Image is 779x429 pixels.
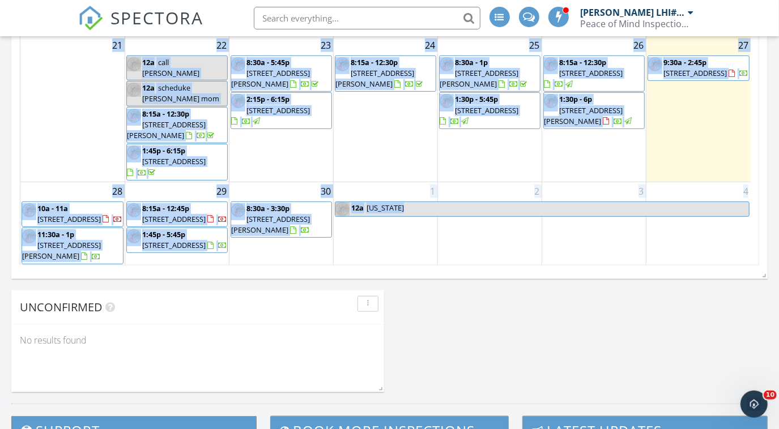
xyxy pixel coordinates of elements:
img: 309546321_10222774030642676_2273644600536630901_n.jpg [127,145,141,160]
a: Go to September 22, 2025 [214,36,229,54]
span: scheduke [PERSON_NAME] mom [142,83,219,104]
a: 8:30a - 5:45p [STREET_ADDRESS][PERSON_NAME] [231,55,332,92]
td: Go to October 4, 2025 [646,182,751,265]
a: 10a - 11a [STREET_ADDRESS] [22,201,124,227]
img: 309546321_10222774030642676_2273644600536630901_n.jpg [127,229,141,243]
a: 8:30a - 5:45p [STREET_ADDRESS][PERSON_NAME] [231,57,321,89]
a: Go to September 28, 2025 [110,182,125,200]
span: call [PERSON_NAME] [142,57,199,78]
img: 309546321_10222774030642676_2273644600536630901_n.jpg [127,109,141,123]
iframe: Intercom live chat [740,391,768,418]
span: [STREET_ADDRESS] [455,105,518,115]
span: 1:30p - 5:45p [455,94,498,104]
div: No results found [11,325,384,355]
img: 309546321_10222774030642676_2273644600536630901_n.jpg [22,203,36,217]
img: 309546321_10222774030642676_2273644600536630901_n.jpg [335,57,350,71]
img: 309546321_10222774030642676_2273644600536630901_n.jpg [231,94,245,108]
span: 8:30a - 3:30p [246,203,290,213]
td: Go to October 2, 2025 [438,182,542,265]
a: Go to October 4, 2025 [741,182,751,200]
a: 1:45p - 5:45p [STREET_ADDRESS] [142,229,227,250]
img: 309546321_10222774030642676_2273644600536630901_n.jpg [440,57,454,71]
a: 8:15a - 12:45p [STREET_ADDRESS] [142,203,227,224]
span: 1:45p - 6:15p [142,145,185,156]
td: Go to October 1, 2025 [333,182,437,265]
span: [US_STATE] [367,203,404,213]
span: 10 [764,391,777,400]
span: [STREET_ADDRESS][PERSON_NAME] [544,105,623,126]
span: [STREET_ADDRESS] [663,68,727,78]
span: [STREET_ADDRESS][PERSON_NAME] [22,240,101,261]
a: 8:30a - 1p [STREET_ADDRESS][PERSON_NAME] [440,57,529,89]
span: 9:30a - 2:45p [663,57,706,67]
a: 1:45p - 6:15p [STREET_ADDRESS] [127,145,206,177]
a: 1:30p - 5:45p [STREET_ADDRESS] [440,94,518,126]
a: Go to September 30, 2025 [318,182,333,200]
span: [STREET_ADDRESS] [142,214,206,224]
span: 1:30p - 6p [559,94,592,104]
td: Go to September 27, 2025 [646,36,751,182]
span: 8:15a - 12:30p [559,57,606,67]
a: 8:15a - 12:45p [STREET_ADDRESS] [126,201,228,227]
img: 309546321_10222774030642676_2273644600536630901_n.jpg [127,203,141,217]
span: [STREET_ADDRESS][PERSON_NAME] [127,119,206,140]
span: 8:15a - 12:30p [142,109,189,119]
td: Go to September 28, 2025 [20,182,125,265]
span: 8:30a - 5:45p [246,57,290,67]
td: Go to September 25, 2025 [438,36,542,182]
a: Go to September 27, 2025 [736,36,751,54]
span: 11:30a - 1p [37,229,74,239]
td: Go to September 23, 2025 [229,36,333,182]
img: 309546321_10222774030642676_2273644600536630901_n.jpg [648,57,662,71]
a: 9:30a - 2:45p [STREET_ADDRESS] [648,55,750,81]
a: 1:45p - 6:15p [STREET_ADDRESS] [126,144,228,181]
a: 8:15a - 12:30p [STREET_ADDRESS][PERSON_NAME] [335,57,425,89]
td: Go to September 29, 2025 [125,182,229,265]
img: 309546321_10222774030642676_2273644600536630901_n.jpg [335,202,350,216]
a: 8:15a - 12:30p [STREET_ADDRESS][PERSON_NAME] [335,55,436,92]
span: [STREET_ADDRESS] [142,240,206,250]
span: [STREET_ADDRESS][PERSON_NAME] [231,214,310,235]
span: Unconfirmed [20,299,103,315]
a: Go to September 24, 2025 [423,36,437,54]
a: 1:30p - 6p [STREET_ADDRESS][PERSON_NAME] [544,94,633,126]
img: The Best Home Inspection Software - Spectora [78,6,103,31]
a: Go to September 23, 2025 [318,36,333,54]
td: Go to September 21, 2025 [20,36,125,182]
img: 309546321_10222774030642676_2273644600536630901_n.jpg [231,57,245,71]
a: 2:15p - 6:15p [STREET_ADDRESS] [231,92,332,129]
span: SPECTORA [111,6,204,29]
span: 1:45p - 5:45p [142,229,185,239]
span: 8:30a - 1p [455,57,488,67]
a: SPECTORA [78,15,204,39]
a: 8:30a - 3:30p [STREET_ADDRESS][PERSON_NAME] [231,201,332,238]
a: 1:45p - 5:45p [STREET_ADDRESS] [126,228,228,253]
td: Go to September 26, 2025 [542,36,646,182]
a: Go to September 26, 2025 [631,36,646,54]
td: Go to September 30, 2025 [229,182,333,265]
img: 309546321_10222774030642676_2273644600536630901_n.jpg [544,94,558,108]
td: Go to September 22, 2025 [125,36,229,182]
td: Go to September 24, 2025 [333,36,437,182]
a: 2:15p - 6:15p [STREET_ADDRESS] [231,94,310,126]
input: Search everything... [254,7,480,29]
a: 1:30p - 6p [STREET_ADDRESS][PERSON_NAME] [543,92,645,129]
a: 10a - 11a [STREET_ADDRESS] [37,203,122,224]
span: 2:15p - 6:15p [246,94,290,104]
a: Go to October 3, 2025 [636,182,646,200]
a: Go to September 25, 2025 [527,36,542,54]
span: [STREET_ADDRESS] [246,105,310,115]
span: [STREET_ADDRESS] [559,68,623,78]
img: 309546321_10222774030642676_2273644600536630901_n.jpg [127,57,141,71]
img: 309546321_10222774030642676_2273644600536630901_n.jpg [440,94,454,108]
a: 8:15a - 12:30p [STREET_ADDRESS][PERSON_NAME] [127,109,216,140]
span: 10a - 11a [37,203,68,213]
a: Go to September 21, 2025 [110,36,125,54]
a: Go to October 2, 2025 [532,182,542,200]
span: 12a [142,83,155,93]
a: 8:15a - 12:30p [STREET_ADDRESS][PERSON_NAME] [126,107,228,144]
img: 309546321_10222774030642676_2273644600536630901_n.jpg [127,83,141,97]
span: [STREET_ADDRESS] [142,156,206,166]
span: 8:15a - 12:45p [142,203,189,213]
span: 12a [142,57,155,67]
